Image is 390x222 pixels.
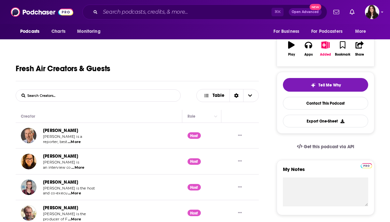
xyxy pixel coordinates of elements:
[307,25,352,38] button: open menu
[213,93,224,98] span: Table
[43,217,67,221] span: producer of F
[283,78,368,92] button: tell me why sparkleTell Me Why
[43,205,78,211] a: [PERSON_NAME]
[272,8,284,16] span: ⌘ K
[320,53,331,57] div: Added
[311,27,342,36] span: For Podcasters
[361,162,372,168] a: Pro website
[43,153,78,159] a: [PERSON_NAME]
[334,37,351,60] button: Bookmark
[21,154,36,169] img: Ann Marie Baldonado
[235,158,244,165] button: Show More Button
[212,112,220,120] button: Column Actions
[283,166,368,177] label: My Notes
[16,25,48,38] button: open menu
[43,212,86,216] span: [PERSON_NAME] is the
[43,191,67,195] span: and co-execu
[11,6,73,18] img: Podchaser - Follow, Share and Rate Podcasts
[292,139,359,155] a: Get this podcast via API
[283,37,300,60] button: Play
[311,83,316,88] img: tell me why sparkle
[43,128,78,133] a: [PERSON_NAME]
[235,184,244,191] button: Show More Button
[355,53,364,57] div: Share
[347,7,357,18] a: Show notifications dropdown
[16,64,110,73] h1: Fresh Air Creators & Guests
[21,205,36,221] img: Sam Briger
[304,144,354,150] span: Get this podcast via API
[289,8,322,16] button: Open AdvancedNew
[283,97,368,110] a: Contact This Podcast
[300,37,317,60] button: Apps
[20,27,39,36] span: Podcasts
[196,89,259,102] button: Choose View
[188,112,197,120] div: Role
[317,37,334,60] button: Added
[21,179,36,195] img: Terry Gross
[82,5,327,20] div: Search podcasts, credits, & more...
[361,163,372,168] img: Podchaser Pro
[273,27,299,36] span: For Business
[21,128,36,143] img: Dave Davies
[68,139,81,145] span: ...More
[188,158,201,165] div: Host
[269,25,307,38] button: open menu
[68,217,81,222] span: ...More
[355,27,366,36] span: More
[188,132,201,139] div: Host
[351,25,374,38] button: open menu
[304,53,313,57] div: Apps
[188,210,201,216] div: Host
[73,25,109,38] button: open menu
[51,27,65,36] span: Charts
[351,37,368,60] button: Share
[235,210,244,216] button: Show More Button
[283,115,368,127] button: Export One-Sheet
[288,53,295,57] div: Play
[43,160,79,164] span: [PERSON_NAME] is
[43,134,82,139] span: [PERSON_NAME] is a
[47,25,69,38] a: Charts
[235,132,244,139] button: Show More Button
[318,83,341,88] span: Tell Me Why
[310,4,321,10] span: New
[100,7,272,17] input: Search podcasts, credits, & more...
[43,186,95,190] span: [PERSON_NAME] is the host
[292,10,319,14] span: Open Advanced
[365,5,379,19] button: Show profile menu
[43,179,78,185] a: [PERSON_NAME]
[68,191,81,196] span: ...More
[365,5,379,19] img: User Profile
[365,5,379,19] span: Logged in as RebeccaShapiro
[77,27,100,36] span: Monitoring
[230,89,243,102] div: Sort Direction
[21,112,35,120] div: Creator
[331,7,342,18] a: Show notifications dropdown
[43,139,67,144] span: reporter, best
[188,184,201,190] div: Host
[43,165,71,170] span: an interview co
[335,53,350,57] div: Bookmark
[71,165,84,170] span: ...More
